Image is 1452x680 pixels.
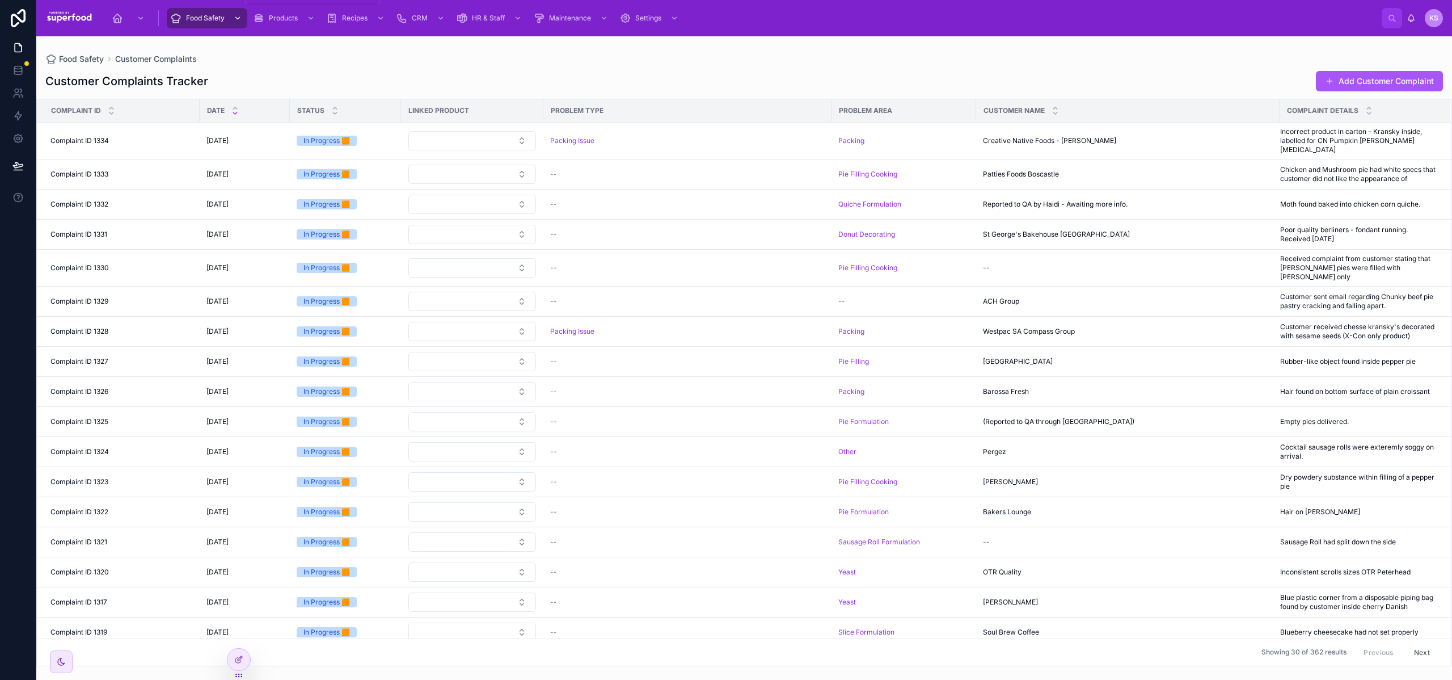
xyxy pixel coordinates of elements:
[838,568,969,577] a: Yeast
[550,170,557,179] span: --
[550,200,825,209] a: --
[50,263,193,272] a: Complaint ID 1330
[983,200,1128,209] span: Reported to QA by Haidi - Awaiting more info.
[550,387,557,396] span: --
[408,351,537,372] a: Select Button
[616,8,684,28] a: Settings
[50,263,109,272] span: Complaint ID 1330
[206,263,229,272] span: [DATE]
[838,357,869,366] a: Pie Filling
[550,357,825,366] a: --
[1280,254,1437,282] span: Received complaint from customer stating that [PERSON_NAME] pies were filled with [PERSON_NAME] only
[838,477,897,486] span: Pie Filling Cooking
[838,200,901,209] a: Quiche Formulation
[408,563,536,582] button: Select Button
[50,447,109,456] span: Complaint ID 1324
[838,538,969,547] a: Sausage Roll Formulation
[1280,165,1437,183] a: Chicken and Mushroom pie had white specs that customer did not like the appearance of
[838,568,856,577] span: Yeast
[50,507,193,517] a: Complaint ID 1322
[550,568,825,577] a: --
[50,297,193,306] a: Complaint ID 1329
[186,14,225,23] span: Food Safety
[297,447,394,457] a: In Progress 🟧
[408,352,536,371] button: Select Button
[1280,225,1437,244] span: Poor quality berliners - fondant running. Received [DATE]
[983,417,1273,426] a: (Reported to QA through [GEOGRAPHIC_DATA])
[45,53,104,65] a: Food Safety
[838,417,969,426] a: Pie Formulation
[408,195,536,214] button: Select Button
[269,14,298,23] span: Products
[206,507,229,517] span: [DATE]
[59,53,104,65] span: Food Safety
[50,538,193,547] a: Complaint ID 1321
[549,14,591,23] span: Maintenance
[838,477,969,486] a: Pie Filling Cooking
[303,537,350,547] div: In Progress 🟧
[408,622,537,643] a: Select Button
[408,592,537,612] a: Select Button
[408,502,536,522] button: Select Button
[408,322,536,341] button: Select Button
[206,538,283,547] a: [DATE]
[550,170,825,179] a: --
[50,136,193,145] a: Complaint ID 1334
[206,200,229,209] span: [DATE]
[206,417,229,426] span: [DATE]
[550,538,557,547] span: --
[1280,357,1416,366] span: Rubber-like object found inside pepper pie
[408,562,537,582] a: Select Button
[838,387,969,396] a: Packing
[303,356,350,367] div: In Progress 🟧
[550,477,825,486] a: --
[1280,593,1437,611] a: Blue plastic corner from a disposable piping bag found by customer inside cherry Danish
[408,472,537,492] a: Select Button
[297,387,394,397] a: In Progress 🟧
[303,296,350,307] div: In Progress 🟧
[550,136,825,145] a: Packing Issue
[983,327,1273,336] a: Westpac SA Compass Group
[206,297,283,306] a: [DATE]
[206,477,229,486] span: [DATE]
[297,627,394,637] a: In Progress 🟧
[983,598,1273,607] a: [PERSON_NAME]
[550,417,825,426] a: --
[550,297,557,306] span: --
[408,291,537,312] a: Select Button
[1280,322,1437,341] span: Customer received chesse kransky's decorated with sesame seeds (X-Con only product)
[303,169,350,179] div: In Progress 🟧
[838,230,895,239] a: Donut Decorating
[303,567,350,577] div: In Progress 🟧
[550,477,557,486] span: --
[550,447,557,456] span: --
[408,225,536,244] button: Select Button
[115,53,197,65] a: Customer Complaints
[983,136,1116,145] span: Creative Native Foods - [PERSON_NAME]
[1280,473,1437,491] a: Dry powdery substance within filling of a pepper pie
[206,357,283,366] a: [DATE]
[838,230,969,239] a: Donut Decorating
[550,598,557,607] span: --
[408,623,536,642] button: Select Button
[838,447,856,456] span: Other
[50,447,193,456] a: Complaint ID 1324
[983,538,1273,547] a: --
[1280,387,1437,396] a: Hair found on bottom surface of plain croissant
[983,538,990,547] span: --
[983,507,1031,517] span: Bakers Lounge
[1280,507,1437,517] a: Hair on [PERSON_NAME]
[303,326,350,337] div: In Progress 🟧
[1280,568,1411,577] span: Inconsistent scrolls sizes OTR Peterhead
[408,164,537,184] a: Select Button
[50,598,107,607] span: Complaint ID 1317
[50,136,109,145] span: Complaint ID 1334
[838,538,920,547] a: Sausage Roll Formulation
[1280,292,1437,310] span: Customer sent email regarding Chunky beef pie pastry cracking and falling apart.
[983,568,1022,577] span: OTR Quality
[550,447,825,456] a: --
[206,568,229,577] span: [DATE]
[206,327,283,336] a: [DATE]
